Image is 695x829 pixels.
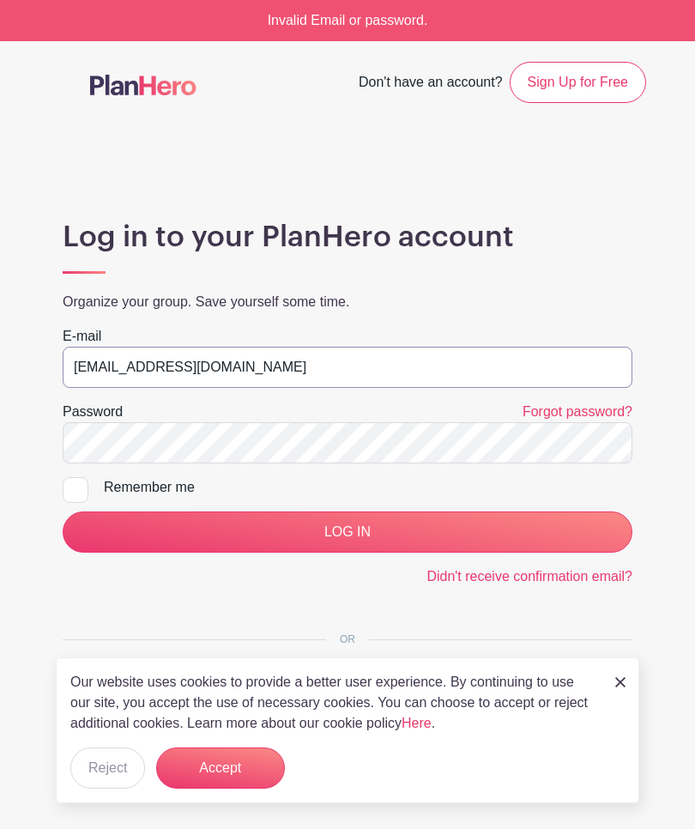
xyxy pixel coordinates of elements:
button: Reject [70,747,145,789]
a: Forgot password? [523,404,632,419]
div: Remember me [104,477,632,498]
a: Didn't receive confirmation email? [426,569,632,584]
input: e.g. julie@eventco.com [63,347,632,388]
p: Organize your group. Save yourself some time. [63,292,632,312]
a: Sign Up for Free [510,62,646,103]
button: Accept [156,747,285,789]
h1: Log in to your PlanHero account [63,220,632,255]
img: logo-507f7623f17ff9eddc593b1ce0a138ce2505c220e1c5a4e2b4648c50719b7d32.svg [90,75,196,95]
label: E-mail [63,326,101,347]
span: OR [326,633,369,645]
input: LOG IN [63,511,632,553]
a: Here [402,716,432,730]
img: close_button-5f87c8562297e5c2d7936805f587ecaba9071eb48480494691a3f1689db116b3.svg [615,677,625,687]
p: Our website uses cookies to provide a better user experience. By continuing to use our site, you ... [70,672,597,734]
label: Password [63,402,123,422]
span: Don't have an account? [359,65,503,103]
